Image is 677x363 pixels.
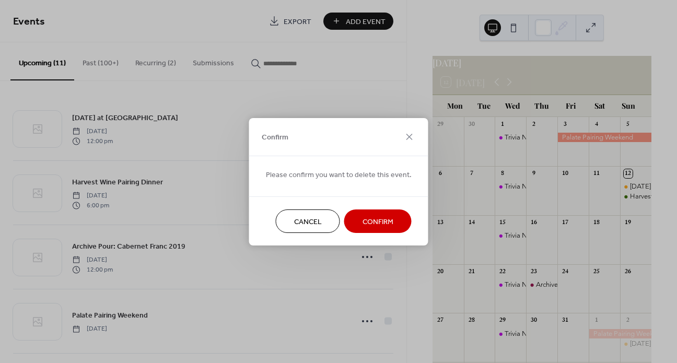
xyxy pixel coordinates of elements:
[344,209,412,233] button: Confirm
[266,169,412,180] span: Please confirm you want to delete this event.
[363,216,393,227] span: Confirm
[294,216,322,227] span: Cancel
[262,132,288,143] span: Confirm
[276,209,340,233] button: Cancel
